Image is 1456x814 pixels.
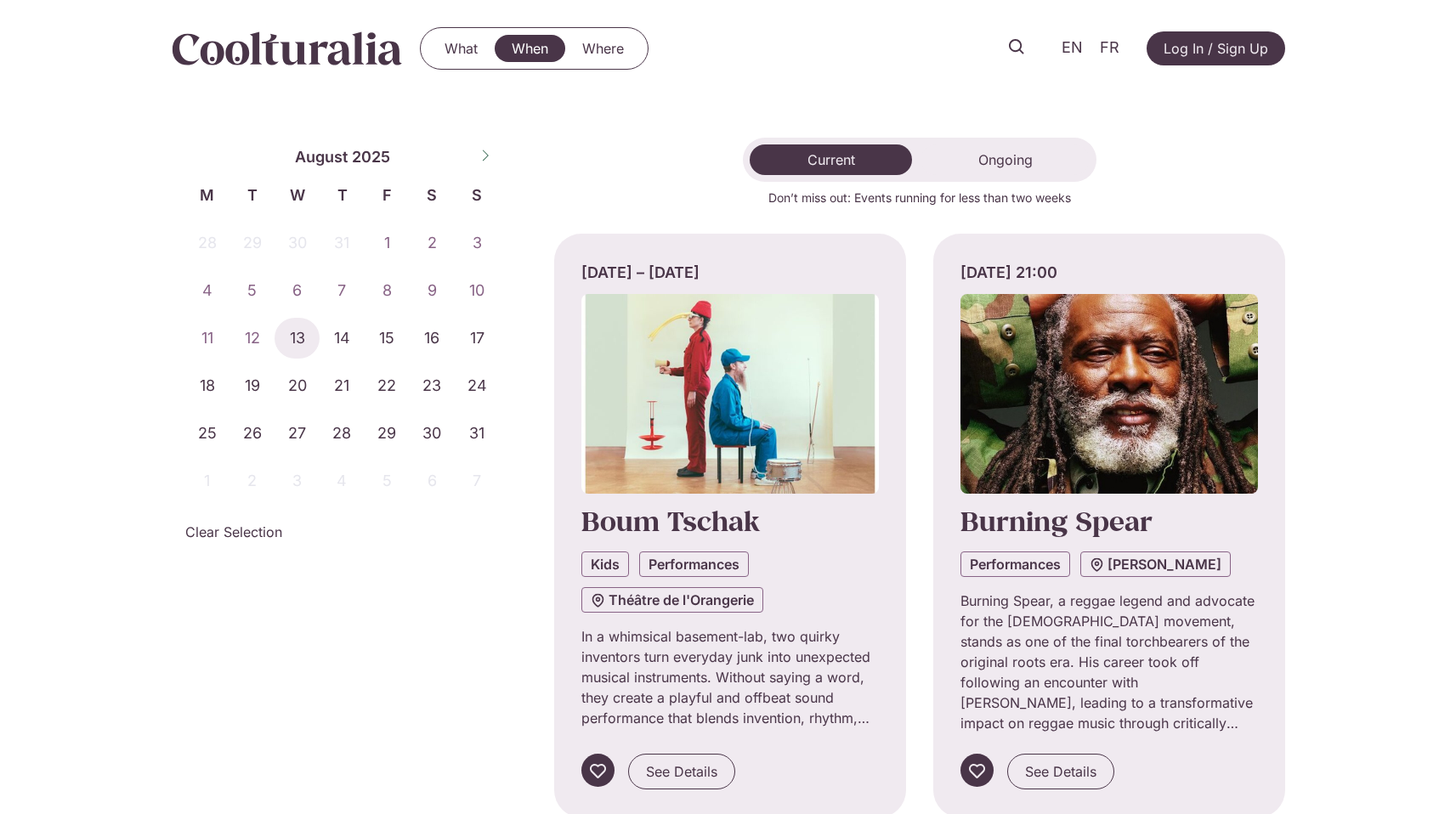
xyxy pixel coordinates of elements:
[275,365,320,406] span: August 20, 2025
[455,365,500,406] span: August 24, 2025
[229,413,275,454] span: August 26, 2025
[320,413,365,454] span: August 28, 2025
[275,318,320,359] span: August 13, 2025
[1080,551,1231,577] a: [PERSON_NAME]
[320,318,365,359] span: August 14, 2025
[581,503,759,539] a: Boum Tschak
[275,461,320,501] span: September 3, 2025
[1007,754,1114,789] a: See Details
[807,151,855,168] span: Current
[428,35,641,62] nav: Menu
[185,413,230,454] span: August 25, 2025
[275,223,320,263] span: July 30, 2025
[229,223,275,263] span: July 29, 2025
[410,223,455,263] span: August 2, 2025
[455,413,500,454] span: August 31, 2025
[960,294,1258,494] img: Coolturalia - Burning Spear
[365,223,410,263] span: August 1, 2025
[428,35,495,62] a: What
[1053,36,1091,60] a: EN
[410,461,455,501] span: September 6, 2025
[185,270,230,311] span: August 4, 2025
[320,365,365,406] span: August 21, 2025
[554,189,1285,206] p: Don’t miss out: Events running for less than two weeks
[229,365,275,406] span: August 19, 2025
[275,270,320,311] span: August 6, 2025
[320,270,365,311] span: August 7, 2025
[1100,39,1119,57] span: FR
[1025,761,1096,782] span: See Details
[320,223,365,263] span: July 31, 2025
[960,591,1258,733] p: Burning Spear, a reggae legend and advocate for the [DEMOGRAPHIC_DATA] movement, stands as one of...
[581,587,763,613] a: Théâtre de l'Orangerie
[410,413,455,454] span: August 30, 2025
[185,223,230,263] span: July 28, 2025
[455,461,500,501] span: September 7, 2025
[365,413,410,454] span: August 29, 2025
[275,184,320,206] span: W
[1164,38,1268,59] span: Log In / Sign Up
[185,365,230,406] span: August 18, 2025
[960,503,1153,539] a: Burning Spear
[455,318,500,359] span: August 17, 2025
[455,270,500,311] span: August 10, 2025
[455,223,500,263] span: August 3, 2025
[1091,36,1128,60] a: FR
[565,35,641,62] a: Where
[581,626,879,728] p: In a whimsical basement-lab, two quirky inventors turn everyday junk into unexpected musical inst...
[410,365,455,406] span: August 23, 2025
[960,261,1258,284] div: [DATE] 21:00
[185,522,282,542] a: Clear Selection
[639,551,749,577] a: Performances
[1062,39,1083,57] span: EN
[410,184,455,206] span: S
[229,270,275,311] span: August 5, 2025
[320,184,365,206] span: T
[365,461,410,501] span: September 5, 2025
[229,318,275,359] span: August 12, 2025
[581,261,879,284] div: [DATE] – [DATE]
[495,35,565,62] a: When
[185,461,230,501] span: September 1, 2025
[410,318,455,359] span: August 16, 2025
[275,413,320,454] span: August 27, 2025
[295,145,348,168] span: August
[229,461,275,501] span: September 2, 2025
[365,365,410,406] span: August 22, 2025
[628,754,735,789] a: See Details
[185,318,230,359] span: August 11, 2025
[320,461,365,501] span: September 4, 2025
[365,318,410,359] span: August 15, 2025
[352,145,390,168] span: 2025
[365,270,410,311] span: August 8, 2025
[978,151,1033,168] span: Ongoing
[960,551,1070,577] a: Performances
[410,270,455,311] span: August 9, 2025
[1147,31,1285,65] a: Log In / Sign Up
[455,184,500,206] span: S
[365,184,410,206] span: F
[185,184,230,206] span: M
[229,184,275,206] span: T
[581,551,629,577] a: Kids
[646,761,717,782] span: See Details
